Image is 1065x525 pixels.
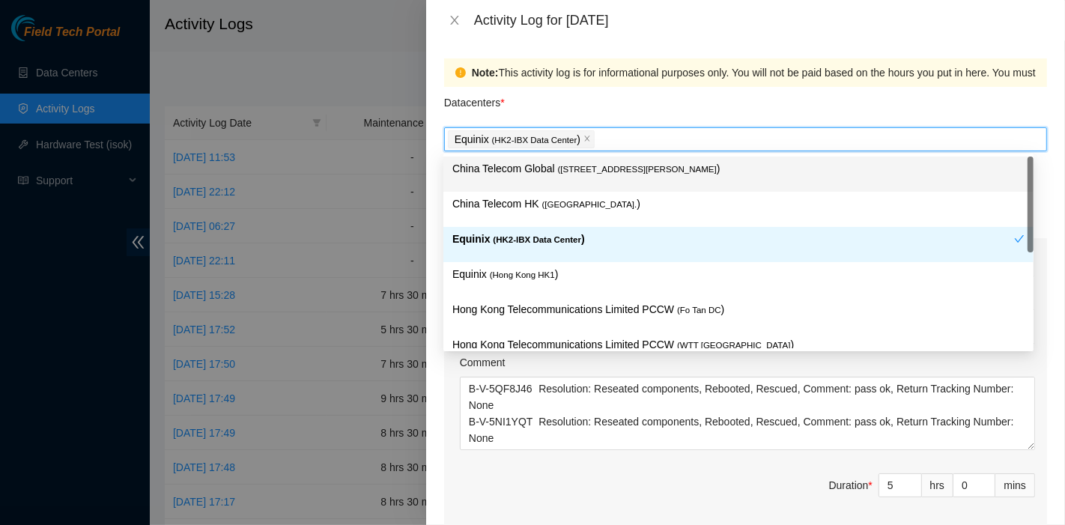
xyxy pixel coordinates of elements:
span: close [449,14,461,26]
span: exclamation-circle [455,67,466,78]
p: Equinix ) [452,266,1025,283]
p: Hong Kong Telecommunications Limited PCCW ) [452,301,1025,318]
div: Duration [829,477,873,494]
div: Activity Log for [DATE] [474,12,1047,28]
span: ( HK2-IBX Data Center [492,136,577,145]
span: ( HK2-IBX Data Center [493,235,581,244]
button: Close [444,13,465,28]
p: Hong Kong Telecommunications Limited PCCW ) [452,336,1025,353]
p: China Telecom Global ) [452,160,1025,177]
p: Equinix ) [455,131,580,148]
span: ( [STREET_ADDRESS][PERSON_NAME] [558,165,717,174]
p: Datacenters [444,87,505,111]
p: China Telecom HK ) [452,195,1025,213]
strong: Note: [472,64,499,81]
label: Comment [460,354,506,371]
span: ( WTT [GEOGRAPHIC_DATA] [677,341,790,350]
span: check [1014,234,1025,244]
div: hrs [922,473,953,497]
div: mins [995,473,1035,497]
span: ( Fo Tan DC [677,306,721,315]
span: close [583,135,591,144]
span: ( [GEOGRAPHIC_DATA]. [542,200,637,209]
span: ( Hong Kong HK1 [490,270,555,279]
textarea: Comment [460,377,1035,450]
p: Equinix ) [452,231,1014,248]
